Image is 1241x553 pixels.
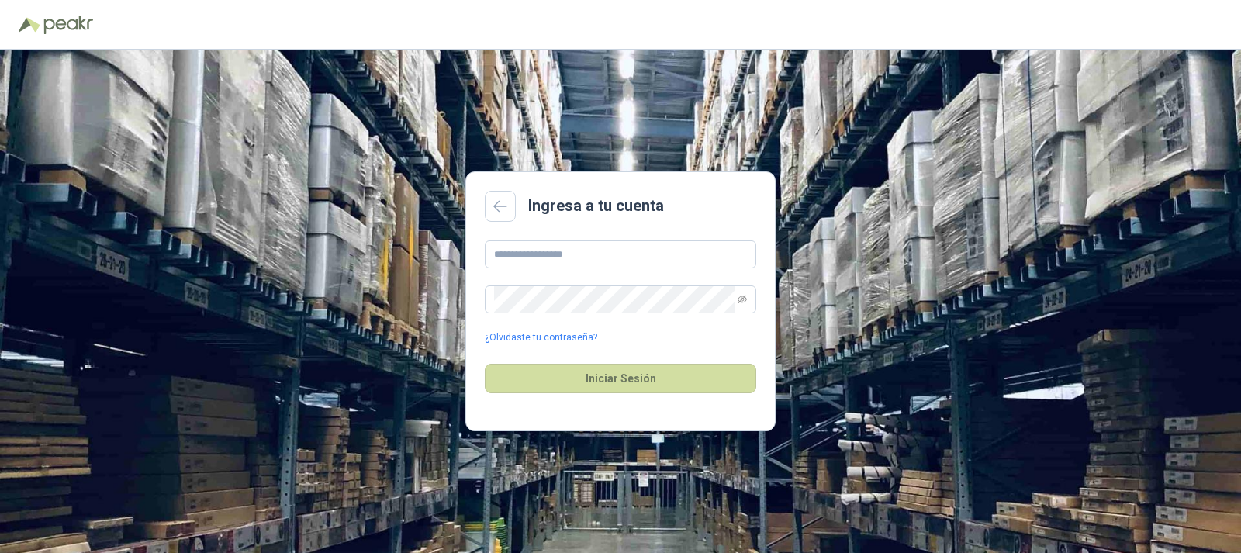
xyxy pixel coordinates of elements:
a: ¿Olvidaste tu contraseña? [485,330,597,345]
button: Iniciar Sesión [485,364,756,393]
h2: Ingresa a tu cuenta [528,194,664,218]
img: Logo [19,17,40,33]
span: eye-invisible [738,295,747,304]
img: Peakr [43,16,93,34]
